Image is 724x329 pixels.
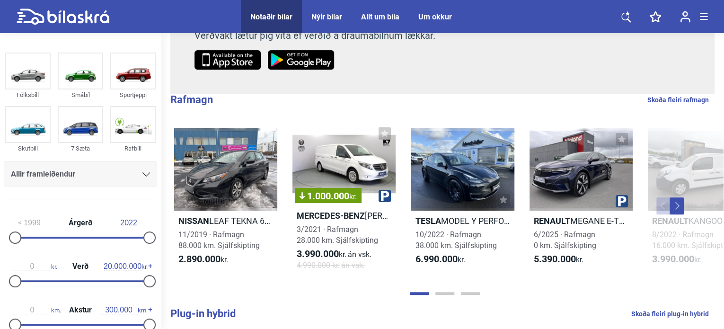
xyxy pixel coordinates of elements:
b: Mercedes-Benz [297,211,365,221]
a: RenaultMEGANE E-TECH ELECTRIC TECHNO 60KWH6/2025 · Rafmagn0 km. Sjálfskipting5.390.000kr. [530,123,633,279]
span: 11/2019 · Rafmagn 88.000 km. Sjálfskipting [178,230,260,250]
span: kr. [652,254,702,265]
span: kr. [178,254,228,265]
div: Sportjeppi [110,89,156,100]
a: Nýir bílar [311,12,342,21]
div: Smábíl [58,89,103,100]
button: Page 3 [461,292,480,295]
span: kr. [534,254,583,265]
a: TeslaMODEL Y PERFORMANCE10/2022 · Rafmagn38.000 km. Sjálfskipting6.990.000kr. [411,123,514,279]
span: kr. [415,254,465,265]
b: Rafmagn [170,94,213,106]
h2: LEAF TEKNA 62 KWH [174,215,277,226]
span: 4.990.000 kr. [297,260,365,271]
a: Skoða fleiri rafmagn [647,94,709,106]
span: kr. [104,262,148,271]
b: Nissan [178,216,209,226]
span: 10/2022 · Rafmagn 38.000 km. Sjálfskipting [415,230,496,250]
p: Verðvakt lætur þig vita ef verðið á draumabílnum lækkar. [194,30,460,42]
span: 3/2021 · Rafmagn 28.000 km. Sjálfskipting [297,225,378,245]
a: Skoða fleiri plug-in hybrid [631,308,709,320]
b: 3.990.000 [652,253,694,265]
div: Skutbíll [5,143,51,154]
a: NissanLEAF TEKNA 62 KWH11/2019 · Rafmagn88.000 km. Sjálfskipting2.890.000kr. [174,123,277,279]
a: 1.000.000kr.Mercedes-Benz[PERSON_NAME] E BUISNESS3/2021 · Rafmagn28.000 km. Sjálfskipting3.990.00... [292,123,396,279]
span: Allir framleiðendur [11,168,75,181]
b: 5.390.000 [534,253,576,265]
button: Page 1 [410,292,429,295]
span: kr. [297,249,371,260]
span: Akstur [67,306,94,314]
div: Fólksbíll [5,89,51,100]
span: kr. [13,262,57,271]
button: Next [670,197,684,214]
span: Verð [70,263,91,270]
a: Um okkur [418,12,452,21]
button: Previous [656,197,671,214]
div: 7 Sæta [58,143,103,154]
span: 1.000.000 [300,191,357,201]
span: kr. [349,192,357,201]
b: Tesla [415,216,441,226]
h2: MODEL Y PERFORMANCE [411,215,514,226]
b: Renault [652,216,689,226]
span: 6/2025 · Rafmagn 0 km. Sjálfskipting [534,230,596,250]
span: Árgerð [66,219,95,227]
span: km. [13,306,61,314]
h2: MEGANE E-TECH ELECTRIC TECHNO 60KWH [530,215,633,226]
b: 2.890.000 [178,253,221,265]
button: Page 2 [435,292,454,295]
b: Plug-in hybrid [170,308,236,320]
b: 3.990.000 [297,248,339,259]
h2: [PERSON_NAME] E BUISNESS [292,210,396,221]
b: 6.990.000 [415,253,457,265]
span: km. [100,306,148,314]
b: Renault [534,216,570,226]
div: Rafbíll [110,143,156,154]
a: Allt um bíla [361,12,399,21]
a: Notaðir bílar [250,12,292,21]
img: user-login.svg [680,11,690,23]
